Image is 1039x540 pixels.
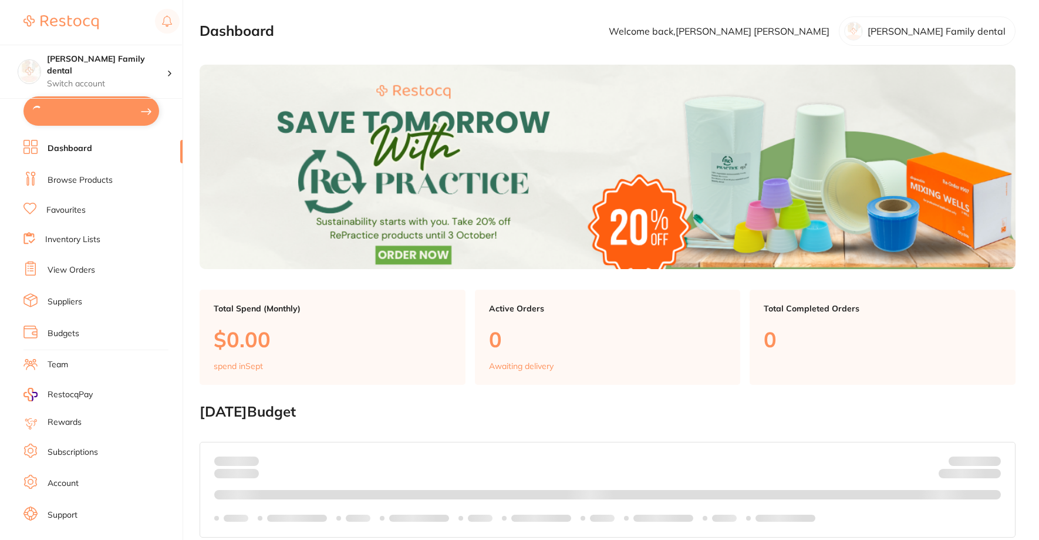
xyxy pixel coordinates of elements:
[45,234,100,246] a: Inventory Lists
[346,514,370,523] p: Labels
[23,388,38,401] img: RestocqPay
[267,514,327,523] p: Labels extended
[47,53,167,76] h4: Westbrook Family dental
[609,26,829,36] p: Welcome back, [PERSON_NAME] [PERSON_NAME]
[489,327,727,351] p: 0
[978,456,1001,467] strong: $NaN
[48,175,113,186] a: Browse Products
[868,26,1006,36] p: [PERSON_NAME] Family dental
[214,466,259,480] p: month
[750,290,1016,385] a: Total Completed Orders0
[200,23,274,39] h2: Dashboard
[755,514,815,523] p: Labels extended
[23,388,93,401] a: RestocqPay
[48,359,68,371] a: Team
[46,204,86,216] a: Favourites
[712,514,737,523] p: Labels
[590,514,615,523] p: Labels
[48,417,82,428] a: Rewards
[23,9,99,36] a: Restocq Logo
[764,327,1001,351] p: 0
[475,290,741,385] a: Active Orders0Awaiting delivery
[23,15,99,29] img: Restocq Logo
[633,514,693,523] p: Labels extended
[48,143,92,155] a: Dashboard
[200,404,1016,420] h2: [DATE] Budget
[48,478,79,489] a: Account
[200,290,465,385] a: Total Spend (Monthly)$0.00spend inSept
[200,65,1016,269] img: Dashboard
[214,304,451,313] p: Total Spend (Monthly)
[214,327,451,351] p: $0.00
[47,78,167,90] p: Switch account
[18,60,41,82] img: Westbrook Family dental
[48,328,79,340] a: Budgets
[489,361,554,371] p: Awaiting delivery
[224,514,248,523] p: Labels
[389,514,449,523] p: Labels extended
[48,296,82,308] a: Suppliers
[949,457,1001,466] p: Budget:
[48,509,77,521] a: Support
[214,361,263,371] p: spend in Sept
[238,456,259,467] strong: $0.00
[489,304,727,313] p: Active Orders
[48,264,95,276] a: View Orders
[214,457,259,466] p: Spent:
[468,514,492,523] p: Labels
[939,466,1001,480] p: Remaining:
[764,304,1001,313] p: Total Completed Orders
[48,389,93,401] span: RestocqPay
[48,447,98,458] a: Subscriptions
[980,470,1001,481] strong: $0.00
[511,514,571,523] p: Labels extended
